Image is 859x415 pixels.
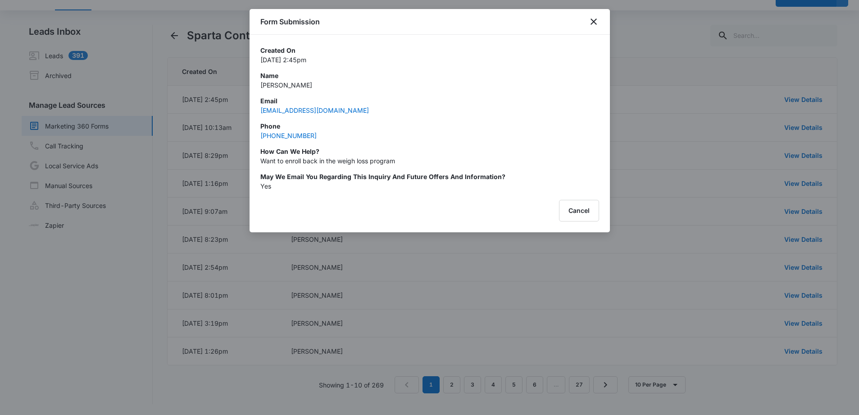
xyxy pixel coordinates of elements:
[260,181,599,191] p: Yes
[559,200,599,221] button: Cancel
[260,156,599,166] p: Want to enroll back in the weigh loss program
[260,71,599,80] p: Name
[260,55,599,65] p: [DATE] 2:45pm
[260,80,599,90] p: [PERSON_NAME]
[260,16,320,27] h1: Form Submission
[260,106,369,114] a: [EMAIL_ADDRESS][DOMAIN_NAME]
[260,46,599,55] p: Created On
[260,132,317,139] a: [PHONE_NUMBER]
[260,147,599,156] p: How Can We Help?
[260,121,599,131] p: Phone
[260,96,599,106] p: Email
[588,16,599,27] button: close
[260,172,599,181] p: May we email you regarding this inquiry and future offers and information?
